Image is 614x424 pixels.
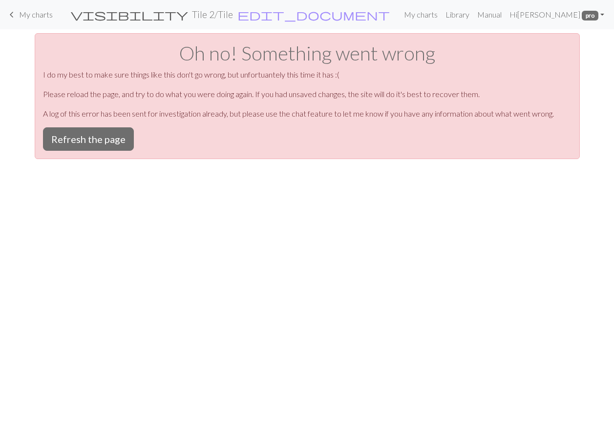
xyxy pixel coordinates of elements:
a: My charts [400,5,442,24]
button: Refresh the page [43,127,134,151]
span: visibility [71,8,188,21]
span: pro [582,11,598,20]
h1: Oh no! Something went wrong [43,41,572,65]
h2: Tile 2 / Tile [192,9,233,20]
p: I do my best to make sure things like this don't go wrong, but unfortuantely this time it has :( [43,69,572,81]
p: Please reload the page, and try to do what you were doing again. If you had unsaved changes, the ... [43,88,572,100]
a: Manual [473,5,506,24]
span: My charts [19,10,53,19]
a: Library [442,5,473,24]
p: A log of this error has been sent for investigation already, but please use the chat feature to l... [43,108,572,120]
a: My charts [6,6,53,23]
a: Hi[PERSON_NAME] pro [506,5,608,24]
span: keyboard_arrow_left [6,8,18,21]
span: edit_document [237,8,390,21]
